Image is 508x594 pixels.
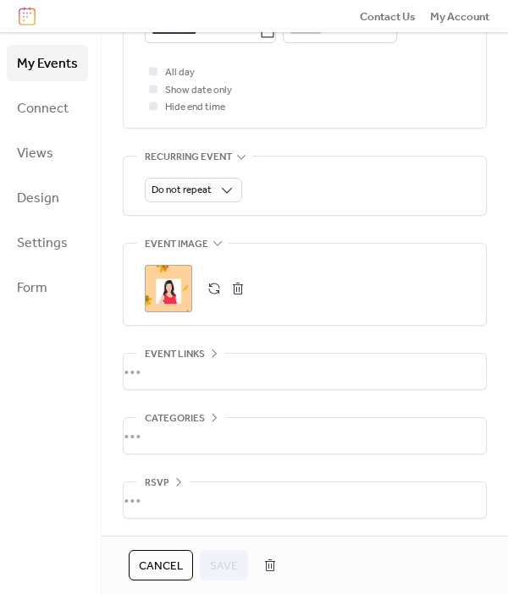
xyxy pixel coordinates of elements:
span: Event links [145,346,205,363]
div: ; [145,265,192,312]
img: logo [19,7,36,25]
span: Views [17,140,53,167]
a: Design [7,179,88,216]
span: Event image [145,236,208,253]
span: Recurring event [145,149,232,166]
span: My Events [17,51,78,77]
div: ••• [124,418,486,454]
span: Form [17,275,47,301]
span: Do not repeat [152,180,212,200]
button: Cancel [129,550,193,580]
a: Views [7,135,88,171]
span: Design [17,185,59,212]
span: Categories [145,410,205,427]
a: Connect [7,90,88,126]
a: My Events [7,45,88,81]
span: RSVP [145,475,169,492]
span: Settings [17,230,68,256]
span: Show date only [165,82,232,99]
div: ••• [124,482,486,518]
a: Settings [7,224,88,261]
a: Contact Us [360,8,416,25]
span: Hide end time [165,99,225,116]
a: My Account [430,8,489,25]
span: Cancel [139,558,183,575]
span: Connect [17,96,69,122]
div: ••• [124,354,486,389]
span: All day [165,64,195,81]
a: Form [7,269,88,305]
